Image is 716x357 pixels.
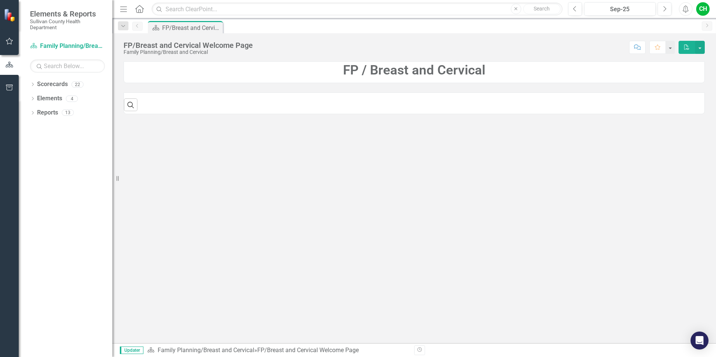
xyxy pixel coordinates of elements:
input: Search ClearPoint... [152,3,562,16]
a: Family Planning/Breast and Cervical [158,347,254,354]
a: Scorecards [37,80,68,89]
strong: FP / Breast and Cervical [343,62,485,78]
div: » [147,346,409,355]
small: Sullivan County Health Department [30,18,105,31]
a: Reports [37,109,58,117]
div: 13 [62,110,74,116]
span: Elements & Reports [30,9,105,18]
div: Family Planning/Breast and Cervical [124,49,253,55]
img: ClearPoint Strategy [4,8,17,21]
div: FP/Breast and Cervical Welcome Page [162,23,221,33]
div: FP/Breast and Cervical Welcome Page [124,41,253,49]
div: 22 [72,81,84,88]
div: 4 [66,95,78,102]
span: Search [534,6,550,12]
div: Sep-25 [587,5,653,14]
div: Open Intercom Messenger [691,332,709,350]
span: Updater [120,347,143,354]
button: Sep-25 [584,2,656,16]
input: Search Below... [30,59,105,73]
div: FP/Breast and Cervical Welcome Page [257,347,359,354]
a: Elements [37,94,62,103]
button: CH [696,2,710,16]
button: Search [523,4,561,14]
a: Family Planning/Breast and Cervical [30,42,105,51]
